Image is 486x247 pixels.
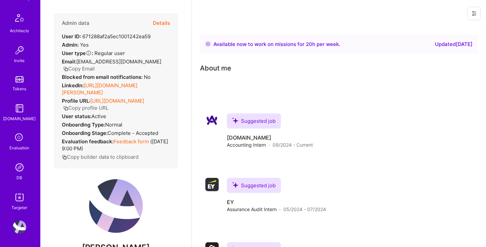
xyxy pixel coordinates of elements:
i: Help [86,50,92,56]
span: 05/2024 - 07/2024 [283,206,326,213]
button: Details [153,13,170,33]
img: guide book [13,102,26,115]
i: icon SelectionTeam [13,132,26,144]
span: Active [91,113,106,119]
h4: [DOMAIN_NAME] [227,134,313,141]
strong: Blocked from email notifications: [62,74,144,80]
img: User Avatar [89,179,143,233]
span: normal [105,121,122,128]
i: icon SuggestedTeams [232,182,238,188]
strong: Email: [62,58,76,65]
span: · [269,141,270,148]
img: Admin Search [13,161,26,174]
div: ( [DATE] 9:00 PM ) [62,138,170,152]
img: Company logo [205,113,219,127]
strong: Onboarding Type: [62,121,105,128]
div: Updated [DATE] [435,40,473,48]
span: [EMAIL_ADDRESS][DOMAIN_NAME] [76,58,161,65]
img: User Avatar [13,220,26,234]
i: icon Copy [63,106,68,111]
div: Targeter [12,204,28,211]
div: Architects [10,27,29,34]
strong: Evaluation feedback: [62,138,114,145]
div: [DOMAIN_NAME] [3,115,36,122]
div: Tokens [13,85,27,92]
img: tokens [15,76,24,83]
div: Invite [14,57,25,64]
h4: EY [227,198,326,206]
a: User Avatar [11,220,28,234]
i: icon SuggestedTeams [232,117,238,123]
i: icon Copy [63,66,68,71]
span: Accounting Intern [227,141,266,148]
strong: Admin: [62,42,79,48]
strong: User type : [62,50,93,56]
img: Company logo [205,178,219,191]
img: Invite [13,44,26,57]
div: 671288af2a5ec1001242ea59 [62,33,151,40]
div: Regular user [62,50,125,57]
strong: Onboarding Stage: [62,130,108,136]
div: Suggested job [227,113,281,129]
div: DB [17,174,23,181]
button: Copy builder data to clipboard [62,153,138,160]
strong: User status: [62,113,91,119]
strong: LinkedIn: [62,82,84,89]
strong: Profile URL: [62,98,90,104]
span: · [279,206,281,213]
div: No [62,73,151,81]
div: Yes [62,41,89,48]
a: [URL][DOMAIN_NAME][PERSON_NAME] [62,82,137,96]
span: 09/2024 - Current [273,141,313,148]
div: Suggested job [227,178,281,193]
img: Architects [11,11,28,27]
img: Skill Targeter [13,191,26,204]
img: Availability [205,41,211,47]
strong: User ID: [62,33,81,40]
span: 20 [306,41,312,47]
button: Copy profile URL [63,104,109,111]
button: Copy Email [63,65,95,72]
a: [URL][DOMAIN_NAME] [90,98,144,104]
i: icon Copy [62,155,67,160]
div: About me [200,63,231,73]
div: Evaluation [10,144,30,151]
div: Available now to work on missions for h per week . [213,40,340,48]
h4: Admin data [62,20,89,26]
span: Complete - Accepted [108,130,158,136]
span: Assurance Audit Intern [227,206,277,213]
a: Feedback form [114,138,149,145]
